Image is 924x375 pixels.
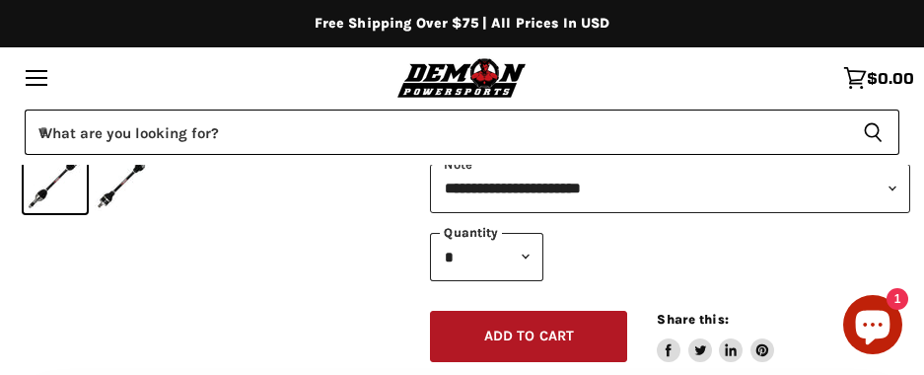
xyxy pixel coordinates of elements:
select: keys [430,164,909,212]
button: IMAGE thumbnail [93,150,156,213]
select: Quantity [430,233,543,281]
button: IMAGE thumbnail [24,150,87,213]
a: $0.00 [833,56,924,100]
img: Demon Powersports [393,55,531,100]
button: Search [847,110,899,155]
button: Add to cart [430,311,627,363]
span: Share this: [657,312,728,327]
inbox-online-store-chat: Shopify online store chat [837,295,908,359]
aside: Share this: [657,311,774,363]
span: Add to cart [484,328,575,344]
span: $0.00 [867,69,914,87]
input: When autocomplete results are available use up and down arrows to review and enter to select [25,110,847,155]
form: Product [25,110,899,155]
